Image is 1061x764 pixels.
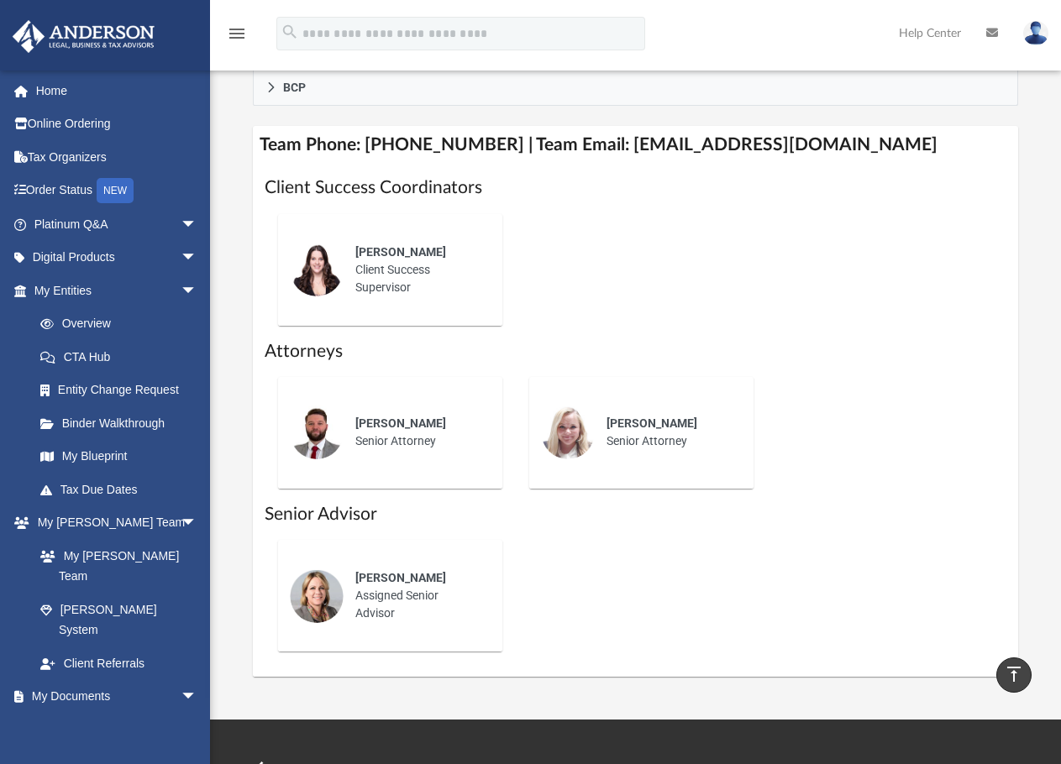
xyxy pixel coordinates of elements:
[24,593,214,646] a: [PERSON_NAME] System
[227,32,247,44] a: menu
[355,245,446,259] span: [PERSON_NAME]
[281,23,299,41] i: search
[290,406,344,459] img: thumbnail
[12,140,223,174] a: Tax Organizers
[290,569,344,623] img: thumbnail
[12,680,214,714] a: My Documentsarrow_drop_down
[12,107,223,141] a: Online Ordering
[24,307,223,341] a: Overview
[24,646,214,680] a: Client Referrals
[283,81,306,93] span: BCP
[181,241,214,275] span: arrow_drop_down
[181,506,214,541] span: arrow_drop_down
[265,339,1007,364] h1: Attorneys
[8,20,160,53] img: Anderson Advisors Platinum Portal
[1023,21,1048,45] img: User Pic
[24,473,223,506] a: Tax Due Dates
[181,680,214,714] span: arrow_drop_down
[12,74,223,107] a: Home
[181,207,214,242] span: arrow_drop_down
[12,207,223,241] a: Platinum Q&Aarrow_drop_down
[24,406,223,440] a: Binder Walkthrough
[97,178,134,203] div: NEW
[12,174,223,208] a: Order StatusNEW
[253,70,1019,106] a: BCP
[355,416,446,430] span: [PERSON_NAME]
[24,340,223,374] a: CTA Hub
[265,502,1007,526] h1: Senior Advisor
[227,24,247,44] i: menu
[344,232,491,308] div: Client Success Supervisor
[541,406,595,459] img: thumbnail
[24,440,214,474] a: My Blueprint
[344,403,491,462] div: Senior Attorney
[253,126,1019,164] h4: Team Phone: [PHONE_NUMBER] | Team Email: [EMAIL_ADDRESS][DOMAIN_NAME]
[996,657,1032,693] a: vertical_align_top
[24,539,206,593] a: My [PERSON_NAME] Team
[181,274,214,308] span: arrow_drop_down
[12,506,214,540] a: My [PERSON_NAME] Teamarrow_drop_down
[595,403,742,462] div: Senior Attorney
[1004,664,1024,684] i: vertical_align_top
[290,243,344,296] img: thumbnail
[265,175,1007,200] h1: Client Success Coordinators
[355,571,446,584] span: [PERSON_NAME]
[344,557,491,634] div: Assigned Senior Advisor
[12,241,223,275] a: Digital Productsarrow_drop_down
[24,374,223,407] a: Entity Change Request
[12,274,223,307] a: My Entitiesarrow_drop_down
[607,416,697,430] span: [PERSON_NAME]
